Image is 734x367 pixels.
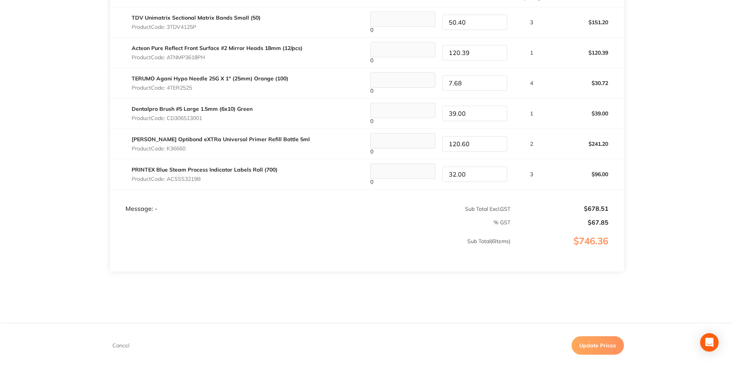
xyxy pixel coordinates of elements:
p: 3 [511,19,552,25]
p: Product Code: 3TDV4125P [132,24,261,30]
p: $151.20 [552,13,624,32]
div: 0 [367,72,438,94]
p: 3 [511,171,552,177]
div: 0 [367,103,438,124]
p: $746.36 [511,236,624,262]
p: Product Code: K36660 [132,145,310,152]
a: [PERSON_NAME] Optibond eXTRa Universal Primer Refill Bottle 5ml [132,136,310,143]
div: 0 [367,12,438,33]
button: Cancel [110,342,132,349]
a: Dentalpro Brush #5 Large 1.5mm (6x10) Green [132,105,252,112]
td: Message: - [110,190,367,213]
p: $241.20 [552,135,624,153]
p: $67.85 [511,219,609,226]
p: $30.72 [552,74,624,92]
button: Update Prices [572,336,624,355]
p: Sub Total ( 6 Items) [110,238,510,260]
p: % GST [110,219,510,225]
p: 1 [511,110,552,117]
p: 2 [511,141,552,147]
a: TERUMO Agani Hypo Needle 25G X 1" (25mm) Orange (100) [132,75,288,82]
p: Product Code: 4TER2525 [132,85,288,91]
p: Product Code: CD306513001 [132,115,252,121]
p: $39.00 [552,104,624,123]
p: Sub Total Excl. GST [367,206,510,212]
a: Acteon Pure Reflect Front Surface #2 Mirror Heads 18mm (12/pcs) [132,45,303,52]
p: $96.00 [552,165,624,183]
a: PRINTEX Blue Steam Process Indicator Labels Roll (700) [132,166,278,173]
div: 0 [367,133,438,155]
div: 0 [367,42,438,63]
div: Open Intercom Messenger [700,333,719,352]
p: 1 [511,50,552,56]
p: $120.39 [552,43,624,62]
a: TDV Unimatrix Sectional Matrix Bands Small (50) [132,14,261,21]
p: $678.51 [511,205,609,212]
p: 4 [511,80,552,86]
p: Product Code: ACSSS3219B [132,176,278,182]
div: 0 [367,163,438,185]
p: Product Code: ATNMP3618PH [132,54,303,60]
